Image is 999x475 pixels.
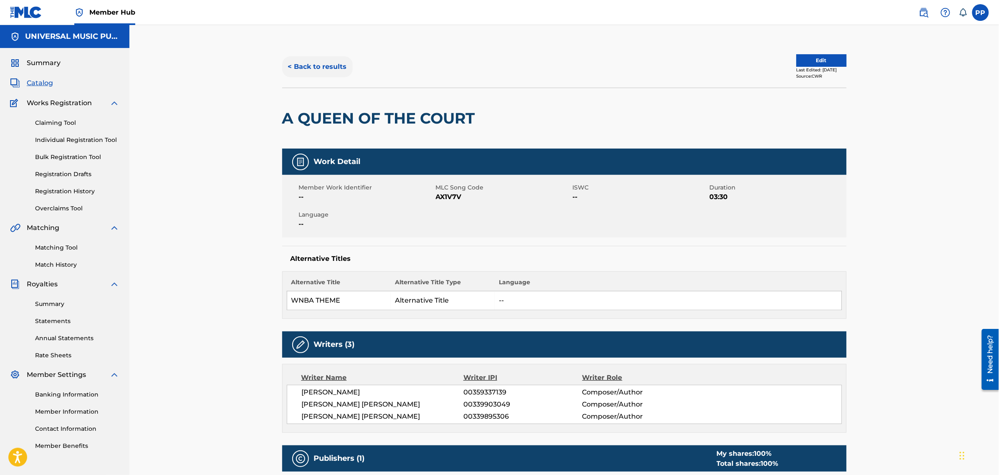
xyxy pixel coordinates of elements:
span: Works Registration [27,98,92,108]
div: Last Edited: [DATE] [797,67,847,73]
a: Match History [35,260,119,269]
div: Source: CWR [797,73,847,79]
a: Public Search [916,4,932,21]
img: expand [109,279,119,289]
h2: A QUEEN OF THE COURT [282,109,479,128]
div: Drag [960,443,965,468]
a: CatalogCatalog [10,78,53,88]
span: 100 % [761,460,779,467]
span: ISWC [573,183,708,192]
span: -- [573,192,708,202]
div: My shares: [717,449,779,459]
th: Language [495,278,842,291]
div: Notifications [959,8,967,17]
span: 00339903049 [463,399,582,409]
span: -- [299,192,434,202]
span: [PERSON_NAME] [302,387,464,397]
button: Edit [797,54,847,67]
img: MLC Logo [10,6,42,18]
td: WNBA THEME [287,291,391,310]
span: Language [299,210,434,219]
a: Bulk Registration Tool [35,153,119,162]
span: Matching [27,223,59,233]
th: Alternative Title [287,278,391,291]
iframe: Chat Widget [957,435,999,475]
iframe: Resource Center [976,326,999,393]
div: Total shares: [717,459,779,469]
span: Member Settings [27,370,86,380]
span: AX1V7V [436,192,571,202]
img: Work Detail [296,157,306,167]
span: Composer/Author [582,412,690,422]
span: MLC Song Code [436,183,571,192]
img: expand [109,98,119,108]
img: Writers [296,340,306,350]
a: Registration Drafts [35,170,119,179]
a: Overclaims Tool [35,204,119,213]
span: 00359337139 [463,387,582,397]
td: -- [495,291,842,310]
th: Alternative Title Type [391,278,495,291]
img: help [941,8,951,18]
span: -- [299,219,434,229]
img: Publishers [296,454,306,464]
img: Member Settings [10,370,20,380]
img: Accounts [10,32,20,42]
span: Composer/Author [582,399,690,409]
a: Claiming Tool [35,119,119,127]
img: expand [109,223,119,233]
div: Help [937,4,954,21]
img: Works Registration [10,98,21,108]
img: Top Rightsholder [74,8,84,18]
a: Registration History [35,187,119,196]
h5: UNIVERSAL MUSIC PUB GROUP [25,32,119,41]
h5: Publishers (1) [314,454,365,463]
img: Royalties [10,279,20,289]
a: Annual Statements [35,334,119,343]
div: Writer IPI [463,373,582,383]
span: Summary [27,58,61,68]
h5: Alternative Titles [291,255,838,263]
a: Contact Information [35,424,119,433]
span: [PERSON_NAME] [PERSON_NAME] [302,412,464,422]
span: Catalog [27,78,53,88]
a: Statements [35,317,119,326]
div: User Menu [972,4,989,21]
span: Member Hub [89,8,135,17]
a: Rate Sheets [35,351,119,360]
span: [PERSON_NAME] [PERSON_NAME] [302,399,464,409]
button: < Back to results [282,56,353,77]
img: Catalog [10,78,20,88]
h5: Work Detail [314,157,361,167]
img: expand [109,370,119,380]
span: Member Work Identifier [299,183,434,192]
span: Composer/Author [582,387,690,397]
a: Member Information [35,407,119,416]
a: Member Benefits [35,442,119,450]
span: Duration [710,183,845,192]
span: 00339895306 [463,412,582,422]
span: Royalties [27,279,58,289]
div: Writer Role [582,373,690,383]
a: Individual Registration Tool [35,136,119,144]
td: Alternative Title [391,291,495,310]
h5: Writers (3) [314,340,355,349]
a: Banking Information [35,390,119,399]
span: 100 % [754,450,772,457]
img: search [919,8,929,18]
img: Matching [10,223,20,233]
img: Summary [10,58,20,68]
a: Matching Tool [35,243,119,252]
div: Writer Name [301,373,464,383]
span: 03:30 [710,192,845,202]
a: SummarySummary [10,58,61,68]
a: Summary [35,300,119,308]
